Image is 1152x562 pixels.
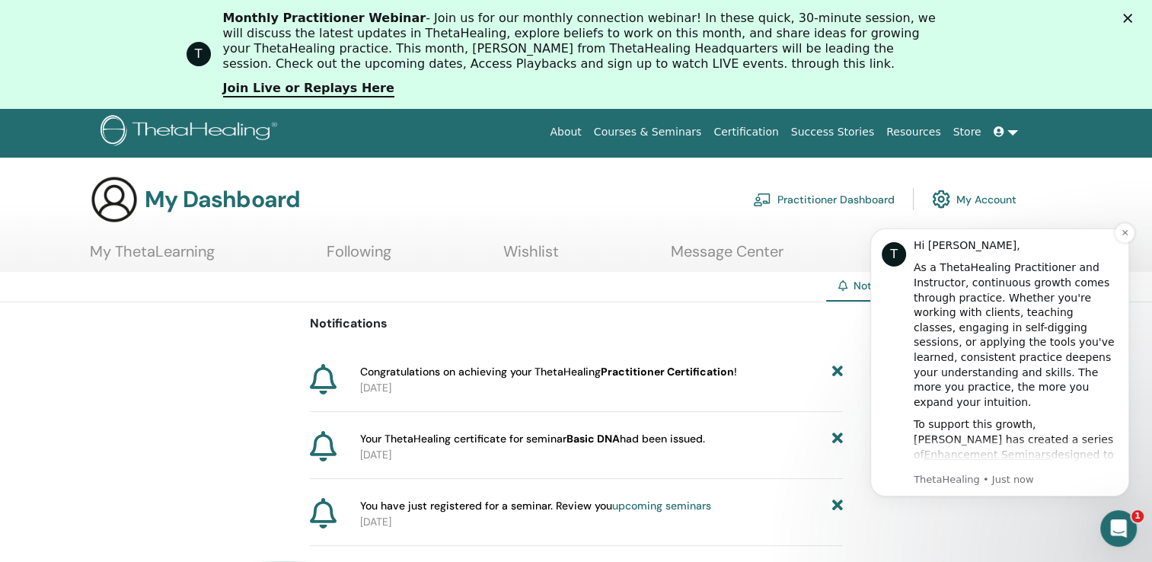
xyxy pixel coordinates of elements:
[671,242,783,272] a: Message Center
[327,242,391,272] a: Following
[310,315,843,333] p: Notifications
[360,364,737,380] span: Congratulations on achieving your ThetaHealing !
[90,242,215,272] a: My ThetaLearning
[932,186,950,212] img: cog.svg
[360,514,843,530] p: [DATE]
[223,11,426,25] b: Monthly Practitioner Webinar
[947,118,988,146] a: Store
[1100,510,1137,547] iframe: Intercom live chat
[223,81,394,97] a: Join Live or Replays Here
[601,365,734,378] b: Practitioner Certification
[77,243,204,255] a: Enhancement Seminars
[66,267,270,281] p: Message from ThetaHealing, sent Just now
[267,18,287,37] button: Dismiss notification
[90,175,139,224] img: generic-user-icon.jpg
[753,193,771,206] img: chalkboard-teacher.svg
[223,11,942,72] div: - Join us for our monthly connection webinar! In these quick, 30-minute session, we will discuss ...
[588,118,708,146] a: Courses & Seminars
[66,212,270,376] div: To support this growth, [PERSON_NAME] has created a series of designed to help you refine your kn...
[707,118,784,146] a: Certification
[847,206,1152,521] iframe: Intercom notifications message
[503,242,559,272] a: Wishlist
[1131,510,1144,522] span: 1
[360,447,843,463] p: [DATE]
[187,42,211,66] div: Profile image for ThetaHealing
[880,118,947,146] a: Resources
[360,431,705,447] span: Your ThetaHealing certificate for seminar had been issued.
[566,432,620,445] b: Basic DNA
[544,118,587,146] a: About
[101,115,282,149] img: logo.png
[612,499,711,513] a: upcoming seminars
[360,498,711,514] span: You have just registered for a seminar. Review you
[145,186,300,213] h3: My Dashboard
[360,380,843,396] p: [DATE]
[932,182,1016,216] a: My Account
[753,182,895,216] a: Practitioner Dashboard
[785,118,880,146] a: Success Stories
[1123,14,1138,23] div: Close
